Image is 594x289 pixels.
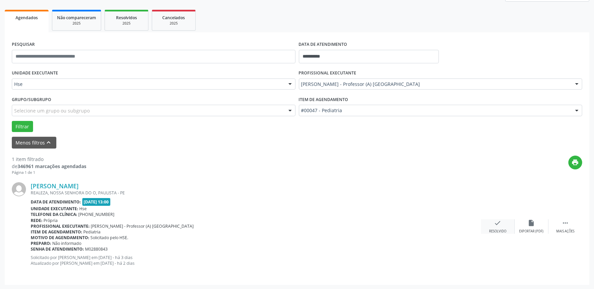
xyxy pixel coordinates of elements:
label: DATA DE ATENDIMENTO [299,39,347,50]
span: Hse [14,81,282,88]
div: de [12,163,86,170]
a: [PERSON_NAME] [31,182,79,190]
i: keyboard_arrow_up [45,139,53,146]
span: M02880843 [85,246,108,252]
div: 1 item filtrado [12,156,86,163]
button: Menos filtroskeyboard_arrow_up [12,137,56,149]
span: Própria [44,218,58,223]
span: Agendados [16,15,38,21]
span: Resolvidos [116,15,137,21]
label: Item de agendamento [299,94,348,105]
b: Preparo: [31,240,51,246]
span: [PERSON_NAME] - Professor (A) [GEOGRAPHIC_DATA] [301,81,569,88]
b: Rede: [31,218,43,223]
b: Item de agendamento: [31,229,82,235]
span: Não informado [53,240,82,246]
div: 2025 [157,21,191,26]
b: Motivo de agendamento: [31,235,89,240]
span: Não compareceram [57,15,96,21]
div: REALEZA, NOSSA SENHORA DO O, PAULISTA - PE [31,190,481,196]
span: [PERSON_NAME] - Professor (A) [GEOGRAPHIC_DATA] [91,223,194,229]
span: Cancelados [163,15,185,21]
div: 2025 [110,21,143,26]
i:  [562,219,569,227]
span: Selecione um grupo ou subgrupo [14,107,90,114]
span: [PHONE_NUMBER] [79,212,115,217]
b: Profissional executante: [31,223,90,229]
div: Exportar (PDF) [519,229,544,234]
label: UNIDADE EXECUTANTE [12,68,58,78]
b: Data de atendimento: [31,199,81,205]
button: Filtrar [12,121,33,132]
label: PESQUISAR [12,39,35,50]
i: print [572,159,579,166]
img: img [12,182,26,196]
button: print [568,156,582,169]
div: 2025 [57,21,96,26]
b: Unidade executante: [31,206,78,212]
i: check [494,219,502,227]
div: Mais ações [556,229,574,234]
span: Solicitado pelo HSE. [91,235,129,240]
span: [DATE] 13:00 [82,198,111,206]
div: Resolvido [489,229,506,234]
span: Hse [80,206,87,212]
p: Solicitado por [PERSON_NAME] em [DATE] - há 3 dias Atualizado por [PERSON_NAME] em [DATE] - há 2 ... [31,255,481,266]
b: Senha de atendimento: [31,246,84,252]
span: #00047 - Pediatria [301,107,569,114]
i: insert_drive_file [528,219,535,227]
label: PROFISSIONAL EXECUTANTE [299,68,357,78]
span: Pediatria [84,229,101,235]
label: Grupo/Subgrupo [12,94,51,105]
div: Página 1 de 1 [12,170,86,175]
strong: 346961 marcações agendadas [18,163,86,169]
b: Telefone da clínica: [31,212,77,217]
